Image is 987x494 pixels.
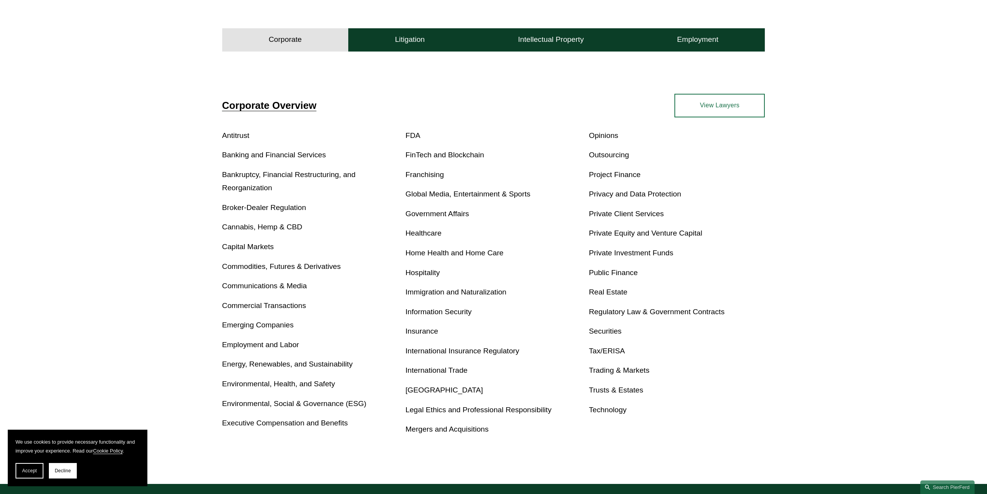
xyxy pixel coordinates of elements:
[589,288,627,296] a: Real Estate
[222,321,294,329] a: Emerging Companies
[589,269,638,277] a: Public Finance
[589,229,702,237] a: Private Equity and Venture Capital
[406,170,444,179] a: Franchising
[674,94,765,117] a: View Lawyers
[222,151,326,159] a: Banking and Financial Services
[222,170,356,192] a: Bankruptcy, Financial Restructuring, and Reorganization
[222,203,306,212] a: Broker-Dealer Regulation
[93,448,123,454] a: Cookie Policy
[222,262,341,270] a: Commodities, Futures & Derivatives
[222,399,366,408] a: Environmental, Social & Governance (ESG)
[518,35,584,44] h4: Intellectual Property
[49,463,77,479] button: Decline
[589,170,640,179] a: Project Finance
[222,282,307,290] a: Communications & Media
[406,386,483,394] a: [GEOGRAPHIC_DATA]
[589,327,621,335] a: Securities
[16,437,140,455] p: We use cookies to provide necessary functionality and improve your experience. Read our .
[589,151,629,159] a: Outsourcing
[269,35,302,44] h4: Corporate
[406,288,506,296] a: Immigration and Naturalization
[406,366,468,374] a: International Trade
[406,425,489,433] a: Mergers and Acquisitions
[395,35,425,44] h4: Litigation
[8,430,147,486] section: Cookie banner
[22,468,37,473] span: Accept
[589,406,626,414] a: Technology
[222,131,249,139] a: Antitrust
[920,480,975,494] a: Search this site
[406,406,552,414] a: Legal Ethics and Professional Responsibility
[222,301,306,310] a: Commercial Transactions
[55,468,71,473] span: Decline
[406,249,504,257] a: Home Health and Home Care
[406,308,472,316] a: Information Security
[589,131,618,139] a: Opinions
[406,229,442,237] a: Healthcare
[222,360,353,368] a: Energy, Renewables, and Sustainability
[222,380,335,388] a: Environmental, Health, and Safety
[589,386,643,394] a: Trusts & Estates
[406,269,440,277] a: Hospitality
[222,100,316,111] a: Corporate Overview
[406,190,531,198] a: Global Media, Entertainment & Sports
[406,131,420,139] a: FDA
[222,223,302,231] a: Cannabis, Hemp & CBD
[222,243,274,251] a: Capital Markets
[589,210,664,218] a: Private Client Services
[589,308,724,316] a: Regulatory Law & Government Contracts
[589,249,673,257] a: Private Investment Funds
[222,341,299,349] a: Employment and Labor
[406,327,438,335] a: Insurance
[406,347,519,355] a: International Insurance Regulatory
[589,190,681,198] a: Privacy and Data Protection
[589,366,649,374] a: Trading & Markets
[677,35,719,44] h4: Employment
[406,151,484,159] a: FinTech and Blockchain
[16,463,43,479] button: Accept
[406,210,469,218] a: Government Affairs
[589,347,625,355] a: Tax/ERISA
[222,419,348,427] a: Executive Compensation and Benefits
